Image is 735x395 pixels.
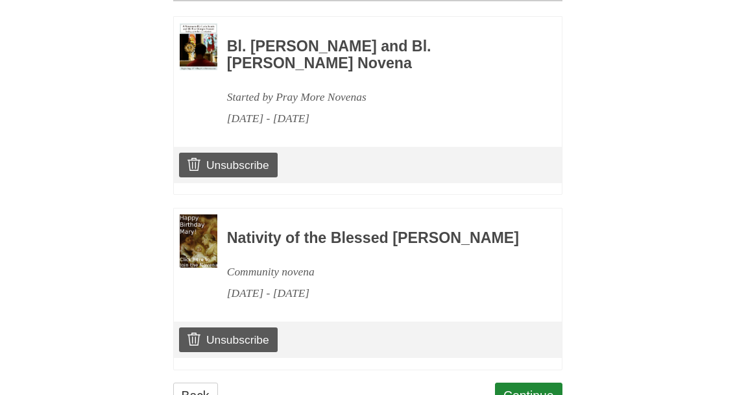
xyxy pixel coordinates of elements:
[227,87,527,108] div: Started by Pray More Novenas
[180,215,217,268] img: Novena image
[227,231,527,248] h3: Nativity of the Blessed [PERSON_NAME]
[227,262,527,283] div: Community novena
[179,153,277,178] a: Unsubscribe
[227,283,527,305] div: [DATE] - [DATE]
[180,24,217,71] img: Novena image
[179,328,277,353] a: Unsubscribe
[227,39,527,72] h3: Bl. [PERSON_NAME] and Bl. [PERSON_NAME] Novena
[227,108,527,130] div: [DATE] - [DATE]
